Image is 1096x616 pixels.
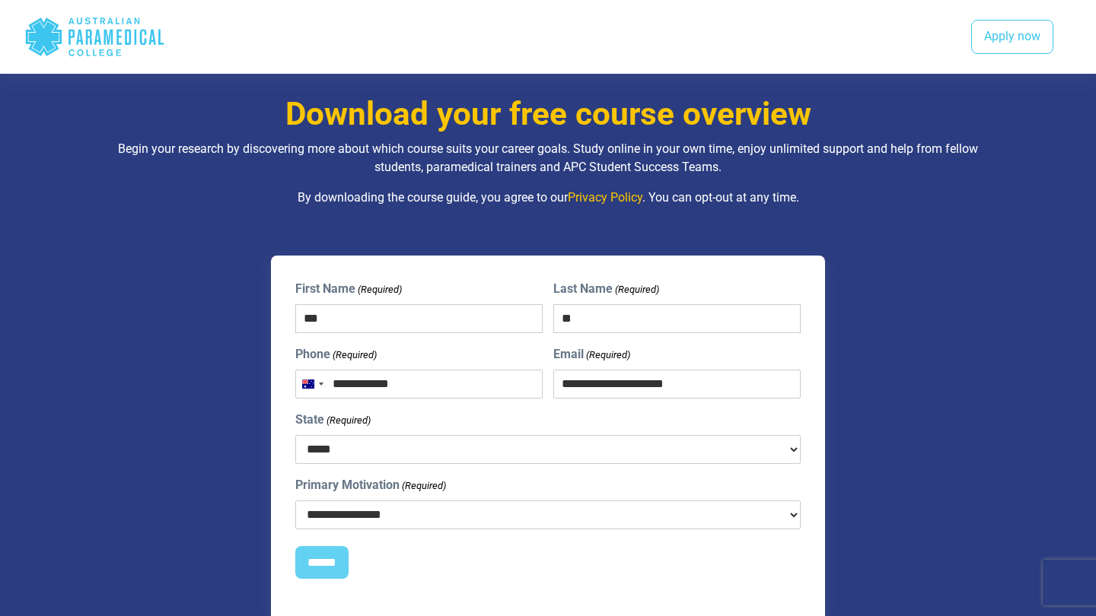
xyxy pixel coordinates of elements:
[295,411,371,429] label: State
[568,190,642,205] a: Privacy Policy
[295,345,377,364] label: Phone
[295,280,402,298] label: First Name
[326,413,371,428] span: (Required)
[357,282,403,297] span: (Required)
[103,189,993,207] p: By downloading the course guide, you agree to our . You can opt-out at any time.
[613,282,659,297] span: (Required)
[401,478,447,494] span: (Required)
[103,140,993,176] p: Begin your research by discovering more about which course suits your career goals. Study online ...
[296,370,328,398] button: Selected country
[553,345,630,364] label: Email
[553,280,659,298] label: Last Name
[103,95,993,134] h3: Download your free course overview
[24,12,165,62] div: Australian Paramedical College
[295,476,446,494] label: Primary Motivation
[971,20,1053,55] a: Apply now
[332,348,378,363] span: (Required)
[585,348,630,363] span: (Required)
